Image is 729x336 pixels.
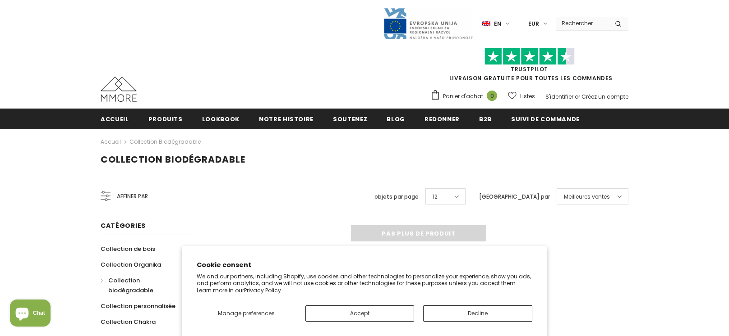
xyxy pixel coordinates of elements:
[101,314,156,330] a: Collection Chakra
[101,260,161,269] span: Collection Organika
[101,298,175,314] a: Collection personnalisée
[520,92,535,101] span: Listes
[148,115,183,123] span: Produits
[424,109,460,129] a: Redonner
[244,286,281,294] a: Privacy Policy
[101,136,121,147] a: Accueil
[383,19,473,27] a: Javni Razpis
[197,260,532,270] h2: Cookie consent
[259,109,314,129] a: Notre histoire
[443,92,483,101] span: Panier d'achat
[430,90,502,103] a: Panier d'achat 0
[218,309,275,317] span: Manage preferences
[387,115,405,123] span: Blog
[433,192,438,201] span: 12
[374,192,419,201] label: objets par page
[556,17,608,30] input: Search Site
[423,305,532,322] button: Decline
[511,65,548,73] a: TrustPilot
[101,318,156,326] span: Collection Chakra
[479,115,492,123] span: B2B
[305,305,415,322] button: Accept
[197,273,532,294] p: We and our partners, including Shopify, use cookies and other technologies to personalize your ex...
[108,276,153,295] span: Collection biodégradable
[383,7,473,40] img: Javni Razpis
[148,109,183,129] a: Produits
[508,88,535,104] a: Listes
[197,305,296,322] button: Manage preferences
[528,19,539,28] span: EUR
[430,52,628,82] span: LIVRAISON GRATUITE POUR TOUTES LES COMMANDES
[333,115,367,123] span: soutenez
[101,241,155,257] a: Collection de bois
[494,19,501,28] span: en
[259,115,314,123] span: Notre histoire
[117,191,148,201] span: Affiner par
[101,257,161,272] a: Collection Organika
[487,91,497,101] span: 0
[575,93,580,100] span: or
[202,115,240,123] span: Lookbook
[482,20,490,27] img: i-lang-1.png
[101,115,129,123] span: Accueil
[101,272,185,298] a: Collection biodégradable
[129,138,201,145] a: Collection biodégradable
[479,109,492,129] a: B2B
[564,192,610,201] span: Meilleures ventes
[424,115,460,123] span: Redonner
[101,153,245,166] span: Collection biodégradable
[202,109,240,129] a: Lookbook
[387,109,405,129] a: Blog
[484,48,575,65] img: Faites confiance aux étoiles pilotes
[101,77,137,102] img: Cas MMORE
[511,109,580,129] a: Suivi de commande
[101,245,155,253] span: Collection de bois
[479,192,550,201] label: [GEOGRAPHIC_DATA] par
[101,109,129,129] a: Accueil
[7,300,53,329] inbox-online-store-chat: Shopify online store chat
[545,93,573,100] a: S'identifier
[511,115,580,123] span: Suivi de commande
[101,302,175,310] span: Collection personnalisée
[581,93,628,100] a: Créez un compte
[101,221,146,230] span: Catégories
[333,109,367,129] a: soutenez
